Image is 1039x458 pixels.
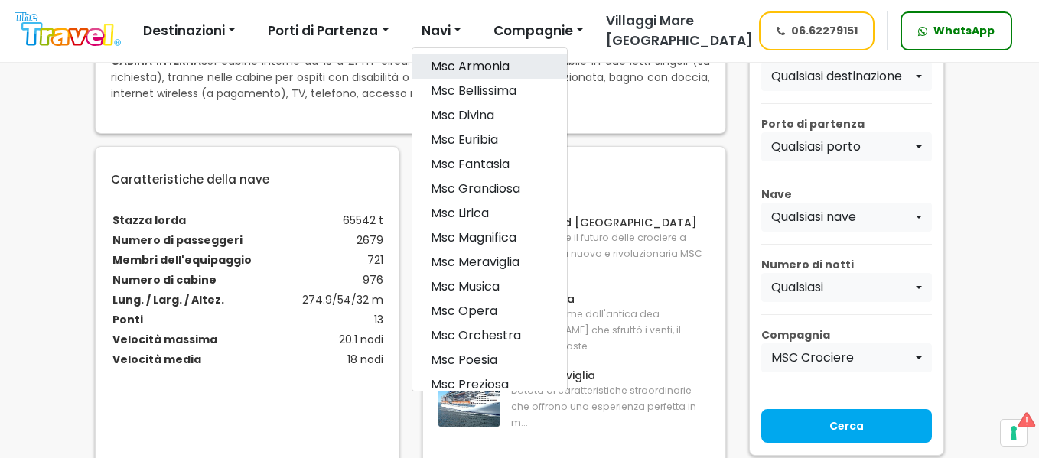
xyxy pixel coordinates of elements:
[112,232,243,248] a: Numero di passeggeri2679
[511,307,681,352] small: Prende il nome dall'antica dea [PERSON_NAME] che sfruttò i venti, il clima e le coste...
[112,272,217,287] b: Numero di cabine
[412,103,567,128] a: msc divina
[511,384,696,429] small: Dotata di caratteristiche straordinarie che offrono una esperienza perfetta in m...
[412,177,567,201] a: msc grandiosa
[112,332,217,347] a: Velocità massima20.1 nodi
[759,11,875,50] a: 06.62279151
[111,174,383,185] h4: Caratteristiche della nave
[761,132,932,161] button: Qualsiasi porto
[112,312,143,327] a: Ponti13
[761,187,932,203] p: Nave
[438,174,711,185] h4: Altre Navi
[412,299,567,323] a: msc opera
[412,372,567,397] a: msc preziosa
[112,292,224,307] a: Lung. / Larg. / Altez.274.9/54/32 m
[412,250,567,274] a: msc meraviglia
[594,11,760,50] a: Villaggi Mare [GEOGRAPHIC_DATA]
[511,215,697,230] a: MSC World [GEOGRAPHIC_DATA]
[412,79,567,103] a: msc bellissima
[112,213,186,228] b: Stazza lorda
[412,323,567,348] a: msc orchestra
[761,203,932,232] button: Qualsiasi nave
[112,332,217,347] b: Velocità massima
[606,11,753,50] span: Villaggi Mare [GEOGRAPHIC_DATA]
[511,231,702,276] small: Immaginate il futuro delle crociere a bordo della nuova e rivoluzionaria MSC Wor...
[112,352,201,367] a: Velocità media18 nodi
[339,332,383,348] span: 20.1 nodi
[112,312,143,327] b: Ponti
[111,54,710,102] p: 351 cabine interne da 13 a 21 m² circa. Letto matrimoniale convertibile in due letti singoli (su ...
[771,349,913,367] div: MSC Crociere
[761,343,932,372] button: MSC Crociere
[15,12,121,47] img: Logo The Travel
[412,274,567,299] a: msc musica
[112,352,201,367] b: Velocità media
[412,152,567,177] a: msc fantasia
[367,252,383,268] span: 721
[791,23,858,39] span: 06.62279151
[357,232,383,248] span: 2679
[771,278,913,297] div: Qualsiasi
[112,213,186,228] a: Stazza lorda65542 t
[112,232,243,248] b: Numero di passeggeri
[771,67,913,86] div: Qualsiasi destinazione
[412,201,567,226] a: msc lirica
[771,208,913,226] div: Qualsiasi nave
[761,116,932,132] p: Porto di partenza
[343,213,383,229] span: 65542 t
[412,128,567,152] a: msc euribia
[901,11,1012,50] a: WhatsApp
[302,292,383,308] span: 274.9/54/32 m
[412,16,471,47] button: Navi
[363,272,383,288] span: 976
[347,352,383,368] span: 18 nodi
[412,348,567,372] a: msc poesia
[761,273,932,302] button: Qualsiasi
[761,327,932,343] p: Compagnia
[412,54,567,79] a: msc armonia
[933,23,995,39] span: WhatsApp
[112,252,252,268] b: Membri dell'equipaggio
[374,312,383,328] span: 13
[112,292,224,307] b: Lung. / Larg. / Altez.
[112,252,252,268] a: Membri dell'equipaggio721
[133,16,246,47] button: Destinazioni
[771,138,913,156] div: Qualsiasi porto
[761,62,932,91] button: Qualsiasi destinazione
[412,226,567,250] a: msc magnifica
[258,16,399,47] button: Porti di Partenza
[484,16,594,47] button: Compagnie
[112,272,217,287] a: Numero di cabine976
[111,54,201,69] strong: CABINA INTERNA
[761,257,932,273] p: Numero di notti
[761,409,932,443] input: Cerca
